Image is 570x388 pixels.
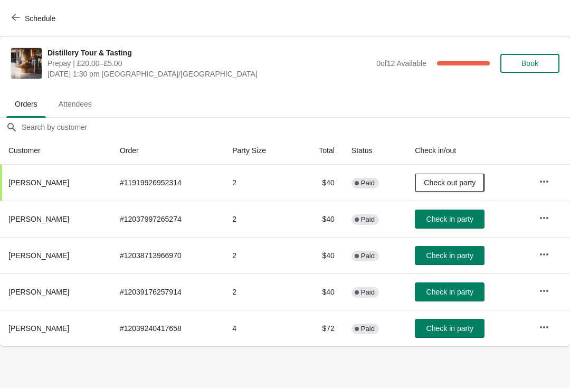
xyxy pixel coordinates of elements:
[111,273,224,310] td: # 12039176257914
[8,288,69,296] span: [PERSON_NAME]
[361,288,375,297] span: Paid
[224,137,296,165] th: Party Size
[50,94,100,113] span: Attendees
[224,201,296,237] td: 2
[297,137,343,165] th: Total
[224,237,296,273] td: 2
[111,201,224,237] td: # 12037997265274
[415,246,484,265] button: Check in party
[11,48,42,79] img: Distillery Tour & Tasting
[521,59,538,68] span: Book
[21,118,570,137] input: Search by customer
[224,310,296,346] td: 4
[406,137,530,165] th: Check in/out
[415,173,484,192] button: Check out party
[361,252,375,260] span: Paid
[297,310,343,346] td: $72
[426,251,473,260] span: Check in party
[111,137,224,165] th: Order
[111,310,224,346] td: # 12039240417658
[224,165,296,201] td: 2
[5,9,64,28] button: Schedule
[8,178,69,187] span: [PERSON_NAME]
[47,48,371,58] span: Distillery Tour & Tasting
[297,165,343,201] td: $40
[224,273,296,310] td: 2
[500,54,559,73] button: Book
[361,215,375,224] span: Paid
[297,237,343,273] td: $40
[376,59,426,68] span: 0 of 12 Available
[361,325,375,333] span: Paid
[8,324,69,333] span: [PERSON_NAME]
[426,288,473,296] span: Check in party
[297,273,343,310] td: $40
[47,58,371,69] span: Prepay | £20.00–£5.00
[415,319,484,338] button: Check in party
[25,14,55,23] span: Schedule
[424,178,476,187] span: Check out party
[415,210,484,229] button: Check in party
[361,179,375,187] span: Paid
[6,94,46,113] span: Orders
[297,201,343,237] td: $40
[47,69,371,79] span: [DATE] 1:30 pm [GEOGRAPHIC_DATA]/[GEOGRAPHIC_DATA]
[8,251,69,260] span: [PERSON_NAME]
[426,324,473,333] span: Check in party
[426,215,473,223] span: Check in party
[111,237,224,273] td: # 12038713966970
[111,165,224,201] td: # 11919926952314
[415,282,484,301] button: Check in party
[8,215,69,223] span: [PERSON_NAME]
[343,137,406,165] th: Status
